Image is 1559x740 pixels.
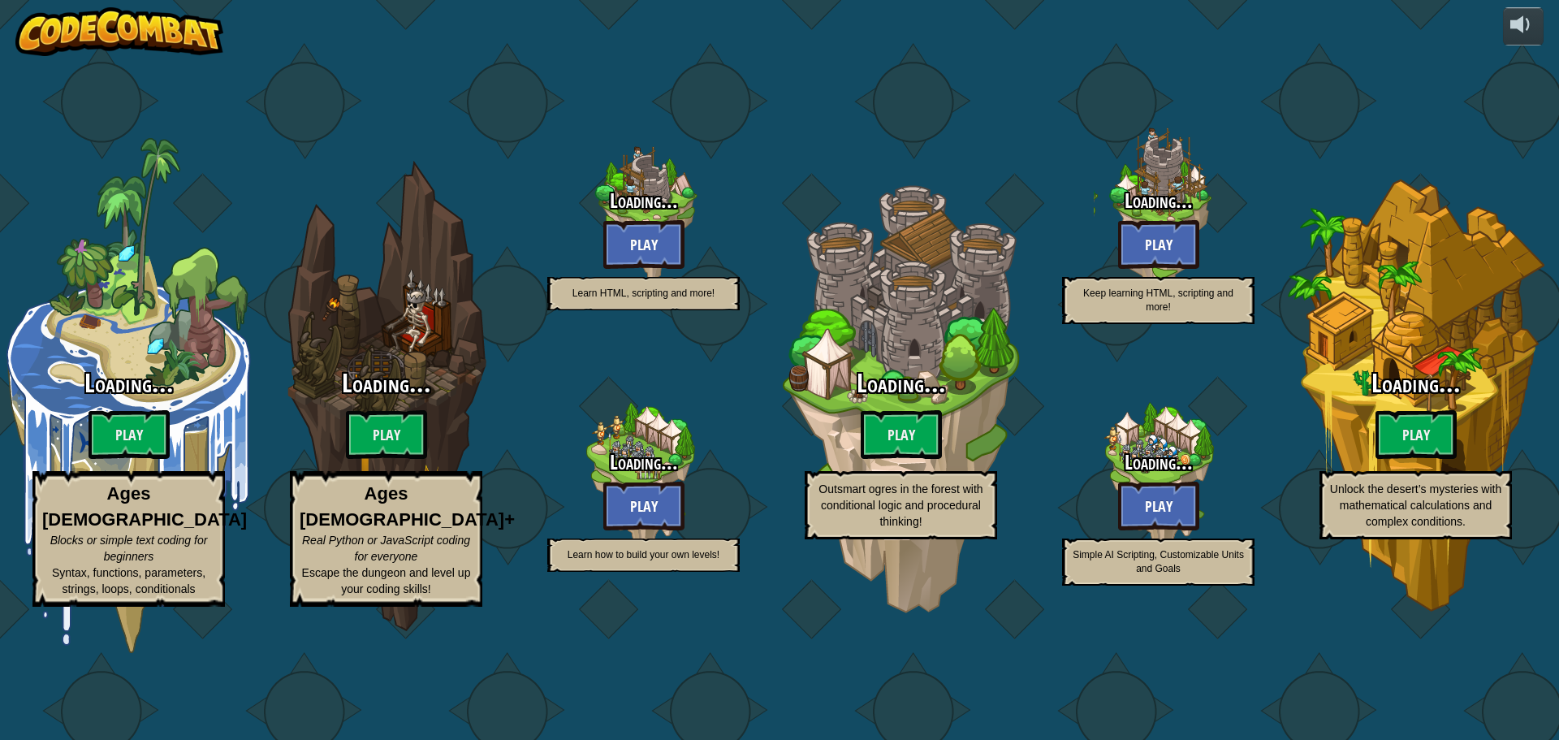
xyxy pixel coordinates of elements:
[568,549,719,560] span: Learn how to build your own levels!
[15,7,223,56] img: CodeCombat - Learn how to code by playing a game
[257,138,515,653] div: Complete previous world to unlock
[84,366,174,400] span: Loading...
[515,348,772,606] div: Complete previous world to unlock
[1375,410,1457,459] btn: Play
[861,410,942,459] btn: Play
[1118,220,1199,269] btn: Play
[1503,7,1544,45] button: Adjust volume
[1125,187,1193,214] span: Loading...
[572,288,715,299] span: Learn HTML, scripting and more!
[772,138,1030,653] div: Complete previous world to unlock
[603,482,684,530] btn: Play
[42,483,247,529] strong: Ages [DEMOGRAPHIC_DATA]
[1073,549,1244,574] span: Simple AI Scripting, Customizable Units and Goals
[1330,483,1501,528] span: Unlock the desert’s mysteries with mathematical calculations and complex conditions.
[1287,138,1544,653] div: Complete previous world to unlock
[1030,87,1287,344] div: Complete previous world to unlock
[1118,482,1199,530] btn: Play
[1125,448,1193,476] span: Loading...
[89,410,170,459] btn: Play
[1083,288,1233,313] span: Keep learning HTML, scripting and more!
[300,483,515,529] strong: Ages [DEMOGRAPHIC_DATA]+
[610,187,678,214] span: Loading...
[302,534,470,563] span: Real Python or JavaScript coding for everyone
[1371,366,1461,400] span: Loading...
[818,483,982,528] span: Outsmart ogres in the forest with conditional logic and procedural thinking!
[857,366,946,400] span: Loading...
[342,366,431,400] span: Loading...
[346,410,427,459] btn: Play
[52,566,205,595] span: Syntax, functions, parameters, strings, loops, conditionals
[302,566,471,595] span: Escape the dungeon and level up your coding skills!
[603,220,684,269] btn: Play
[515,87,772,344] div: Complete previous world to unlock
[50,534,208,563] span: Blocks or simple text coding for beginners
[610,448,678,476] span: Loading...
[1030,348,1287,606] div: Complete previous world to unlock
